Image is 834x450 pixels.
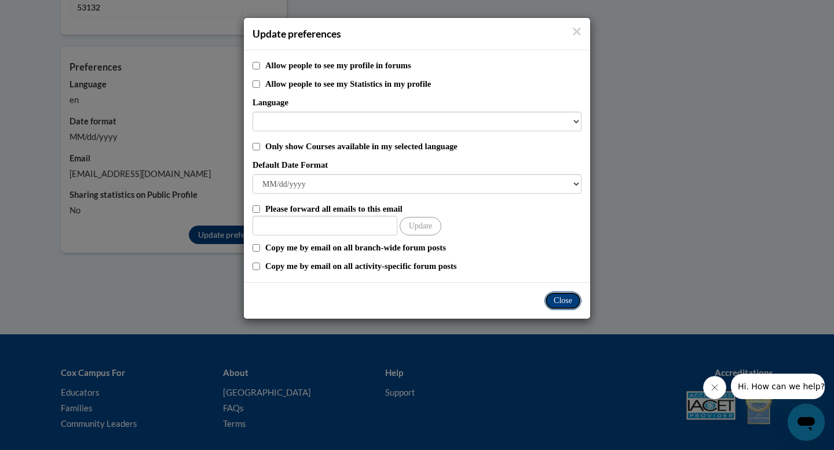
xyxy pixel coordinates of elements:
[703,376,726,399] iframe: Close message
[265,78,581,90] label: Allow people to see my Statistics in my profile
[253,96,581,109] label: Language
[265,140,581,153] label: Only show Courses available in my selected language
[731,374,825,399] iframe: Message from company
[265,241,581,254] label: Copy me by email on all branch-wide forum posts
[253,158,581,171] label: Default Date Format
[265,202,581,215] label: Please forward all emails to this email
[265,59,581,72] label: Allow people to see my profile in forums
[253,216,397,235] input: Other Email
